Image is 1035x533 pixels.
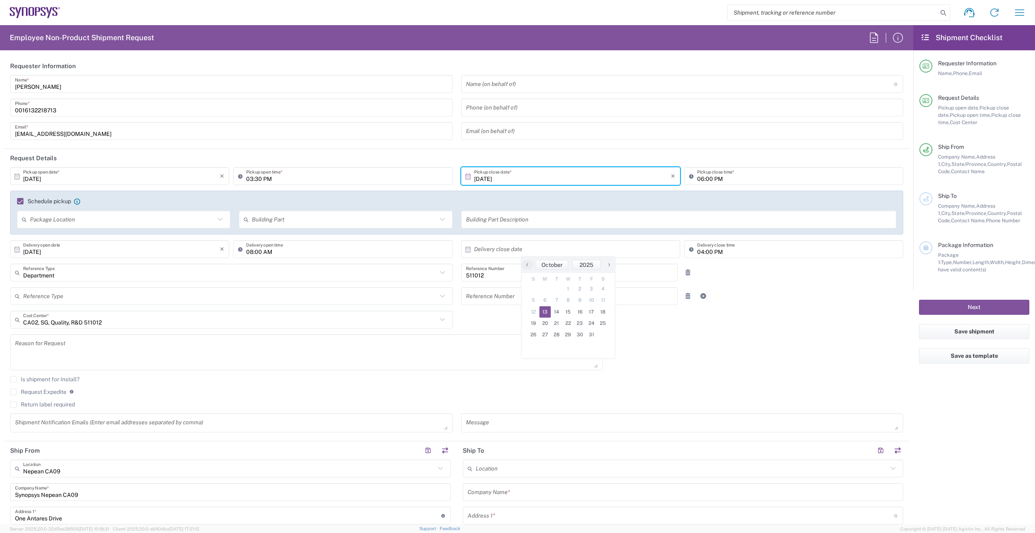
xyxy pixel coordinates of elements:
[463,447,484,455] h2: Ship To
[563,329,574,340] span: 29
[169,527,200,531] span: [DATE] 17:21:12
[580,262,593,268] span: 2025
[938,193,957,199] span: Ship To
[938,60,996,67] span: Requester Information
[900,525,1025,533] span: Copyright © [DATE]-[DATE] Agistix Inc., All Rights Reserved
[698,290,709,302] a: Add Reference
[541,262,563,268] span: October
[10,154,57,162] h2: Request Details
[597,294,609,306] span: 11
[528,318,539,329] span: 19
[419,526,440,531] a: Support
[220,243,224,256] i: ×
[953,259,973,265] span: Number,
[572,260,601,270] button: 2025
[682,290,694,302] a: Remove Reference
[574,283,586,294] span: 2
[990,259,1005,265] span: Width,
[969,70,982,76] span: Email
[938,95,979,101] span: Request Details
[597,275,609,283] th: weekday
[988,210,1007,216] span: Country,
[521,260,533,269] span: ‹
[574,318,586,329] span: 23
[539,318,551,329] span: 20
[597,283,609,294] span: 4
[528,294,539,306] span: 5
[586,275,597,283] th: weekday
[220,170,224,183] i: ×
[113,527,200,531] span: Client: 2025.20.0-e640dba
[951,161,988,167] span: State/Province,
[10,401,75,408] label: Return label required
[539,329,551,340] span: 27
[921,33,1003,43] h2: Shipment Checklist
[574,275,586,283] th: weekday
[586,283,597,294] span: 3
[10,447,40,455] h2: Ship From
[1005,259,1022,265] span: Height,
[603,260,615,270] button: ›
[528,275,539,283] th: weekday
[597,318,609,329] span: 25
[563,275,574,283] th: weekday
[938,144,964,150] span: Ship From
[563,283,574,294] span: 1
[79,527,109,531] span: [DATE] 10:18:31
[539,275,551,283] th: weekday
[988,161,1007,167] span: Country,
[586,306,597,318] span: 17
[919,324,1029,339] button: Save shipment
[563,318,574,329] span: 22
[551,318,563,329] span: 21
[953,70,969,76] span: Phone,
[603,260,615,269] span: ›
[950,112,991,118] span: Pickup open time,
[563,306,574,318] span: 15
[528,306,539,318] span: 12
[521,256,615,359] bs-datepicker-container: calendar
[574,294,586,306] span: 9
[536,260,568,270] button: October
[941,161,951,167] span: City,
[563,294,574,306] span: 8
[951,217,986,224] span: Contact Name,
[919,300,1029,315] button: Next
[522,260,615,270] bs-datepicker-navigation-view: ​ ​ ​
[597,306,609,318] span: 18
[586,329,597,340] span: 31
[973,259,990,265] span: Length,
[986,217,1020,224] span: Phone Number
[919,348,1029,363] button: Save as template
[728,5,938,20] input: Shipment, tracking or reference number
[574,329,586,340] span: 30
[10,527,109,531] span: Server: 2025.20.0-32d5ea39505
[440,526,460,531] a: Feedback
[951,168,985,174] span: Contact Name
[941,259,953,265] span: Type,
[938,242,993,248] span: Package Information
[938,70,953,76] span: Name,
[522,260,534,270] button: ‹
[551,275,563,283] th: weekday
[586,294,597,306] span: 10
[17,198,71,204] label: Schedule pickup
[528,329,539,340] span: 26
[10,389,67,395] label: Request Expedite
[938,154,976,160] span: Company Name,
[551,294,563,306] span: 7
[938,105,979,111] span: Pickup open date,
[551,329,563,340] span: 28
[586,318,597,329] span: 24
[951,210,988,216] span: State/Province,
[539,294,551,306] span: 6
[682,267,694,278] a: Remove Reference
[941,210,951,216] span: City,
[938,203,976,209] span: Company Name,
[574,306,586,318] span: 16
[10,376,79,383] label: Is shipment for Install?
[551,306,563,318] span: 14
[10,33,154,43] h2: Employee Non-Product Shipment Request
[539,306,551,318] span: 13
[950,119,977,125] span: Cost Center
